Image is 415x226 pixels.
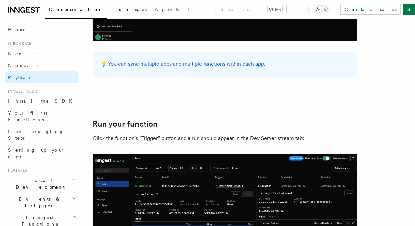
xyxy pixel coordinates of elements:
span: Events & Triggers [5,196,72,209]
span: Node.js [8,63,39,68]
a: Your first Functions [5,107,78,126]
span: AgentKit [155,7,190,12]
span: Features [5,168,27,173]
a: Examples [107,2,151,18]
button: Search...Ctrl+K [215,4,286,15]
span: Python [8,75,32,80]
button: Toggle dark mode [314,5,330,13]
span: Inngest tour [5,89,37,94]
a: Node.js [5,59,78,71]
span: Leveraging Steps [8,129,64,141]
a: Install the SDK [5,95,78,107]
span: Quick start [5,41,34,46]
a: Leveraging Steps [5,126,78,144]
button: Local Development [5,174,78,193]
kbd: Ctrl+K [268,6,282,13]
span: Documentation [49,7,104,12]
a: Python [5,71,78,83]
span: Examples [111,7,147,12]
span: Home [8,26,26,33]
a: Home [5,24,78,36]
a: Setting up your app [5,144,78,163]
span: Install the SDK [8,98,76,104]
p: 💡 You can sync multiple apps and multiple functions within each app. [101,59,349,69]
span: Next.js [8,51,39,56]
button: Events & Triggers [5,193,78,211]
a: AgentKit [151,2,194,18]
p: Click the function's "Trigger" button and a run should appear in the Dev Server stream tab: [93,134,357,143]
a: Documentation [45,2,107,19]
span: Local Development [5,177,72,190]
a: Run your function [93,119,158,129]
span: Your first Functions [8,110,47,122]
span: Setting up your app [8,147,65,159]
a: Contact sales [340,4,401,15]
a: Next.js [5,48,78,59]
